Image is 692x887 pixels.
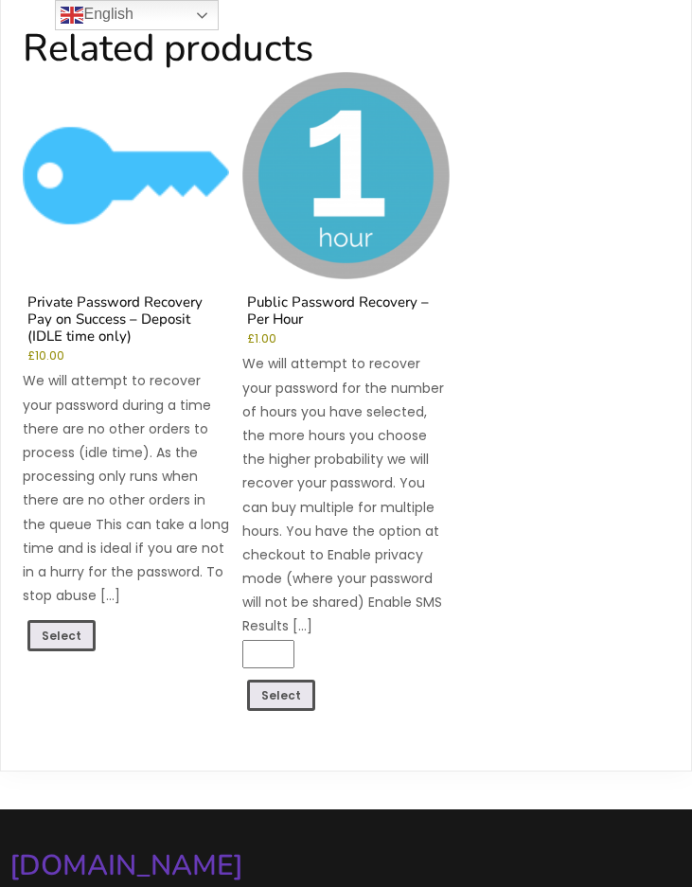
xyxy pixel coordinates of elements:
[23,369,230,608] p: We will attempt to recover your password during a time there are no other orders to process (idle...
[242,352,450,638] p: We will attempt to recover your password for the number of hours you have selected, the more hour...
[23,293,230,349] h2: Private Password Recovery Pay on Success – Deposit (IDLE time only)
[23,72,230,349] a: Private Password Recovery Pay on Success – Deposit (IDLE time only)
[23,72,230,279] img: Private Password Recovery Pay on Success - Deposit (IDLE time only)
[242,293,450,332] h2: Public Password Recovery – Per Hour
[247,680,315,711] a: Add to cart: “Public Password Recovery - Per Hour”
[27,347,64,364] bdi: 10.00
[242,72,450,279] img: Public Password Recovery - Per Hour
[247,330,255,346] span: £
[27,347,35,364] span: £
[242,640,293,669] input: Product quantity
[23,26,670,71] h2: Related products
[9,847,683,884] a: [DOMAIN_NAME]
[242,72,450,332] a: Public Password Recovery – Per Hour
[27,620,96,651] a: Add to cart: “Private Password Recovery Pay on Success - Deposit (IDLE time only)”
[61,4,83,27] img: en
[247,330,276,346] bdi: 1.00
